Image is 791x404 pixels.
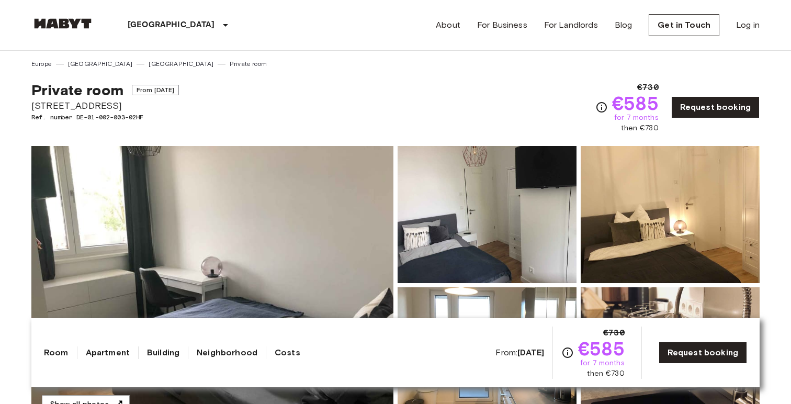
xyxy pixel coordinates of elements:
span: €730 [603,327,625,339]
a: Building [147,346,179,359]
span: From: [495,347,544,358]
a: Private room [230,59,267,69]
span: €585 [612,94,659,113]
a: Costs [275,346,300,359]
span: [STREET_ADDRESS] [31,99,179,113]
a: Europe [31,59,52,69]
span: for 7 months [614,113,659,123]
a: [GEOGRAPHIC_DATA] [149,59,213,69]
a: [GEOGRAPHIC_DATA] [68,59,133,69]
a: Request booking [659,342,747,364]
a: Apartment [86,346,130,359]
a: For Landlords [544,19,598,31]
svg: Check cost overview for full price breakdown. Please note that discounts apply to new joiners onl... [595,101,608,114]
a: Blog [615,19,632,31]
a: Neighborhood [197,346,257,359]
a: For Business [477,19,527,31]
span: then €730 [587,368,624,379]
a: Get in Touch [649,14,719,36]
a: Log in [736,19,760,31]
img: Picture of unit DE-01-002-003-02HF [398,146,577,283]
svg: Check cost overview for full price breakdown. Please note that discounts apply to new joiners onl... [561,346,574,359]
span: €585 [578,339,625,358]
span: €730 [637,81,659,94]
span: Private room [31,81,123,99]
b: [DATE] [517,347,544,357]
img: Habyt [31,18,94,29]
span: Ref. number DE-01-002-003-02HF [31,113,179,122]
span: From [DATE] [132,85,179,95]
span: then €730 [621,123,658,133]
a: Room [44,346,69,359]
p: [GEOGRAPHIC_DATA] [128,19,215,31]
a: About [436,19,460,31]
a: Request booking [671,96,760,118]
span: for 7 months [580,358,625,368]
img: Picture of unit DE-01-002-003-02HF [581,146,760,283]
